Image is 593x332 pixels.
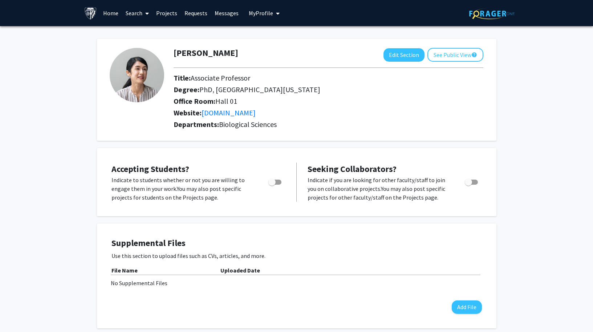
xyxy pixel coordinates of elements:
p: Indicate if you are looking for other faculty/staff to join you on collaborative projects. You ma... [308,176,451,202]
a: Home [99,0,122,26]
a: Requests [181,0,211,26]
h2: Website: [174,108,483,117]
h2: Title: [174,74,483,82]
p: Indicate to students whether or not you are willing to engage them in your work. You may also pos... [111,176,255,202]
img: Profile Picture [110,48,164,102]
iframe: Chat [5,299,31,327]
h2: Degree: [174,85,483,94]
a: Opens in a new tab [202,108,256,117]
p: Use this section to upload files such as CVs, articles, and more. [111,251,482,260]
a: Projects [153,0,181,26]
span: Associate Professor [191,73,250,82]
b: File Name [111,267,138,274]
button: Add File [452,300,482,314]
span: Hall 01 [215,97,237,106]
span: Accepting Students? [111,163,189,175]
h4: Supplemental Files [111,238,482,249]
b: Uploaded Date [220,267,260,274]
button: Edit Section [383,48,425,62]
img: Johns Hopkins University Logo [84,7,97,20]
span: My Profile [249,9,273,17]
h2: Office Room: [174,97,483,106]
span: Seeking Collaborators? [308,163,397,175]
div: Toggle [265,176,285,187]
span: PhD, [GEOGRAPHIC_DATA][US_STATE] [199,85,320,94]
h1: [PERSON_NAME] [174,48,238,58]
button: See Public View [427,48,483,62]
a: Messages [211,0,242,26]
a: Search [122,0,153,26]
div: Toggle [462,176,482,187]
span: Biological Sciences [219,120,277,129]
img: ForagerOne Logo [469,8,515,19]
mat-icon: help [471,50,477,59]
h2: Departments: [168,120,489,129]
div: No Supplemental Files [111,279,483,287]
